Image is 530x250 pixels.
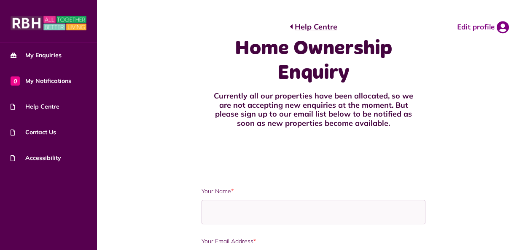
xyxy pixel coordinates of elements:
h4: Currently all our properties have been allocated, so we are not accepting new enquiries at the mo... [214,91,414,128]
span: Contact Us [11,128,56,137]
label: Your Name [202,187,425,196]
a: Help Centre [290,21,337,32]
span: Accessibility [11,154,61,162]
span: Help Centre [11,102,59,111]
h1: Home Ownership Enquiry [214,37,414,85]
a: Edit profile [457,21,509,34]
img: MyRBH [11,15,86,32]
label: Your Email Address [202,237,425,246]
span: My Enquiries [11,51,62,60]
span: 0 [11,76,20,85]
span: My Notifications [11,77,71,85]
